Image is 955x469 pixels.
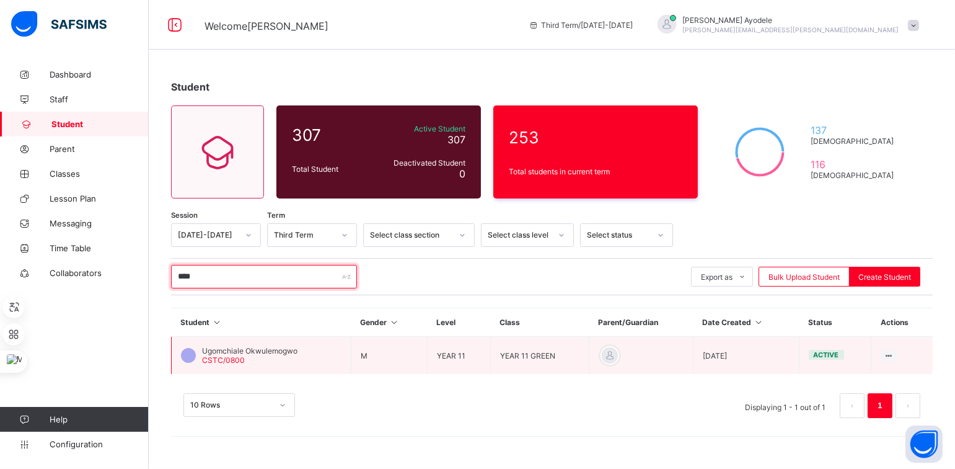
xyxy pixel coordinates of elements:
[905,426,943,463] button: Open asap
[587,231,650,240] div: Select status
[754,318,764,327] i: Sort in Ascending Order
[171,81,209,93] span: Student
[799,308,871,337] th: Status
[267,211,285,220] span: Term
[51,119,149,129] span: Student
[814,351,839,359] span: active
[351,308,428,337] th: Gender
[693,308,799,337] th: Date Created
[736,393,835,418] li: Displaying 1 - 1 out of 1
[292,125,371,145] span: 307
[871,308,933,337] th: Actions
[274,231,334,240] div: Third Term
[488,231,551,240] div: Select class level
[50,439,148,449] span: Configuration
[682,16,899,25] span: [PERSON_NAME] Ayodele
[50,268,149,278] span: Collaborators
[389,318,400,327] i: Sort in Ascending Order
[205,20,328,32] span: Welcome [PERSON_NAME]
[693,337,799,375] td: [DATE]
[529,20,633,30] span: session/term information
[811,171,899,180] span: [DEMOGRAPHIC_DATA]
[190,401,272,410] div: 10 Rows
[840,393,865,418] button: prev page
[811,124,899,136] span: 137
[50,194,149,203] span: Lesson Plan
[11,11,107,37] img: safsims
[682,26,899,33] span: [PERSON_NAME][EMAIL_ADDRESS][PERSON_NAME][DOMAIN_NAME]
[377,158,465,167] span: Deactivated Student
[202,355,245,365] span: CSTC/0800
[840,393,865,418] li: 上一页
[490,337,589,375] td: YEAR 11 GREEN
[459,167,465,180] span: 0
[427,337,490,375] td: YEAR 11
[370,231,452,240] div: Select class section
[351,337,428,375] td: M
[490,308,589,337] th: Class
[50,69,149,79] span: Dashboard
[212,318,222,327] i: Sort in Ascending Order
[509,128,682,147] span: 253
[178,231,238,240] div: [DATE]-[DATE]
[171,211,198,220] span: Session
[589,308,693,337] th: Parent/Guardian
[509,167,682,176] span: Total students in current term
[447,133,465,146] span: 307
[50,243,149,253] span: Time Table
[896,393,920,418] li: 下一页
[289,161,374,177] div: Total Student
[50,169,149,179] span: Classes
[896,393,920,418] button: next page
[874,398,886,414] a: 1
[50,218,149,228] span: Messaging
[50,414,148,424] span: Help
[858,272,911,282] span: Create Student
[377,124,465,133] span: Active Student
[172,308,351,337] th: Student
[768,272,840,282] span: Bulk Upload Student
[811,158,899,171] span: 116
[50,94,149,104] span: Staff
[645,15,925,35] div: SolomonAyodele
[202,346,297,355] span: Ugomchiale Okwulemogwo
[701,272,733,282] span: Export as
[50,144,149,154] span: Parent
[811,136,899,146] span: [DEMOGRAPHIC_DATA]
[427,308,490,337] th: Level
[868,393,892,418] li: 1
